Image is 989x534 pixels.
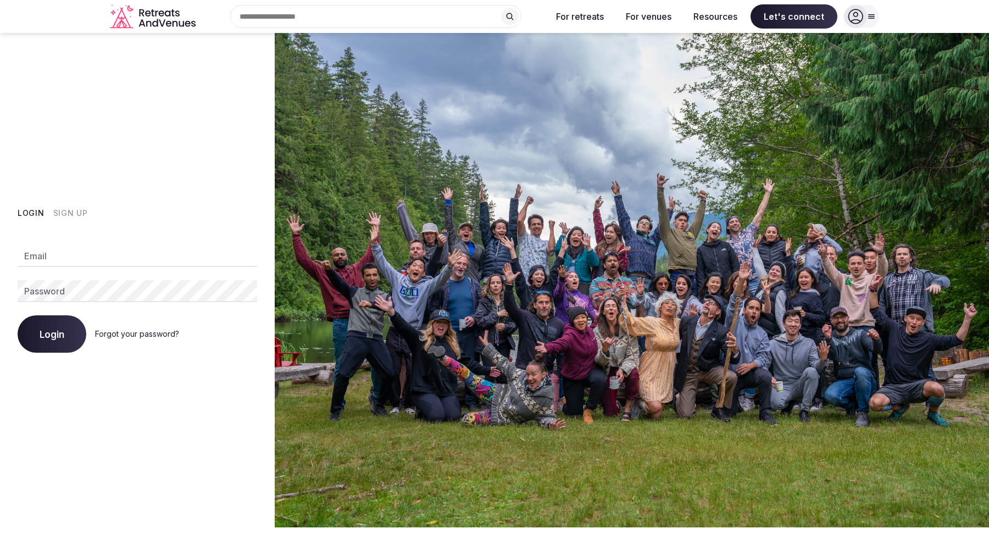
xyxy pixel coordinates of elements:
button: Login [18,208,45,219]
a: Forgot your password? [95,329,179,338]
button: Login [18,315,86,353]
button: For retreats [547,4,613,29]
button: Sign Up [53,208,88,219]
button: Resources [685,4,746,29]
button: For venues [617,4,680,29]
span: Let's connect [751,4,837,29]
img: My Account Background [275,33,989,527]
span: Login [40,329,64,340]
svg: Retreats and Venues company logo [110,4,198,29]
a: Visit the homepage [110,4,198,29]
